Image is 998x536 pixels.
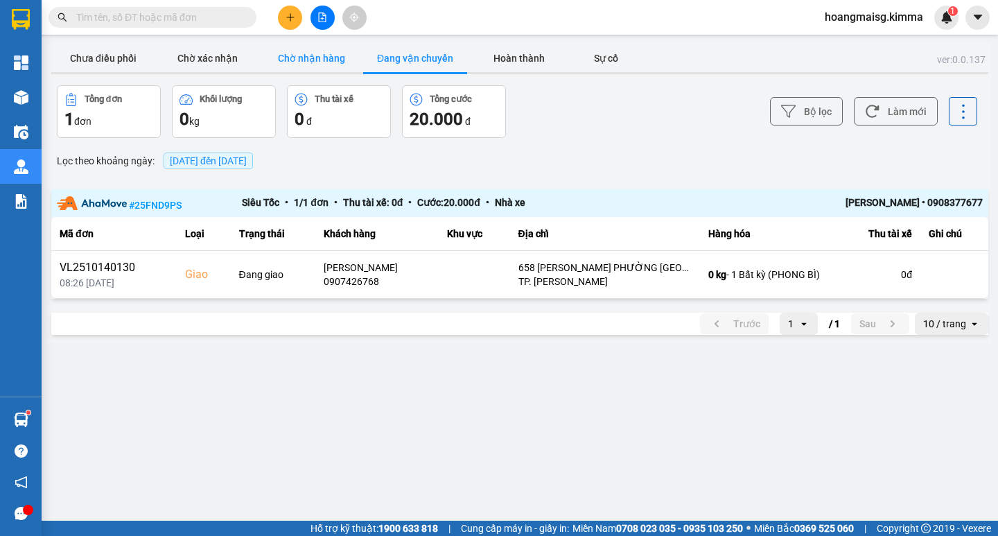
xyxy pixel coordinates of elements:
[15,476,28,489] span: notification
[324,261,430,275] div: [PERSON_NAME]
[518,261,692,275] div: 658 [PERSON_NAME] PHƯỜNG [GEOGRAPHIC_DATA]
[864,521,866,536] span: |
[410,108,498,130] div: đ
[921,524,931,533] span: copyright
[923,317,966,331] div: 10 / trang
[76,10,240,25] input: Tìm tên, số ĐT hoặc mã đơn
[180,110,189,129] span: 0
[969,318,980,329] svg: open
[310,6,335,30] button: file-add
[14,125,28,139] img: warehouse-icon
[410,110,463,129] span: 20.000
[259,44,363,72] button: Chờ nhận hàng
[972,11,984,24] span: caret-down
[310,521,438,536] span: Hỗ trợ kỹ thuật:
[170,155,247,166] span: 15/10/2025 đến 15/10/2025
[12,9,30,30] img: logo-vxr
[57,85,161,138] button: Tổng đơn1đơn
[448,521,450,536] span: |
[295,110,304,129] span: 0
[480,197,495,208] span: •
[60,276,168,290] div: 08:26 [DATE]
[51,44,155,72] button: Chưa điều phối
[746,526,751,531] span: ⚪️
[239,268,308,282] div: Đang giao
[616,523,743,534] strong: 0708 023 035 - 0935 103 250
[854,97,938,126] button: Làm mới
[242,195,798,212] div: Siêu Tốc 1 / 1 đơn Thu tài xế: 0 đ Cước: 20.000 đ Nhà xe
[378,523,438,534] strong: 1900 633 818
[510,217,700,251] th: Địa chỉ
[708,269,726,280] span: 0 kg
[770,97,843,126] button: Bộ lọc
[847,268,912,282] div: 0 đ
[185,266,222,283] div: Giao
[349,12,359,22] span: aim
[51,217,177,251] th: Mã đơn
[15,507,28,520] span: message
[58,12,67,22] span: search
[57,196,127,210] img: partner-logo
[794,523,854,534] strong: 0369 525 060
[14,55,28,70] img: dashboard-icon
[700,217,839,251] th: Hàng hóa
[754,521,854,536] span: Miền Bắc
[287,85,391,138] button: Thu tài xế0 đ
[518,275,692,288] div: TP. [PERSON_NAME]
[847,225,912,242] div: Thu tài xế
[164,153,253,169] span: [DATE] đến [DATE]
[851,313,909,334] button: next page. current page 1 / 1
[403,197,417,208] span: •
[85,94,122,104] div: Tổng đơn
[968,317,969,331] input: Selected 10 / trang.
[278,6,302,30] button: plus
[14,194,28,209] img: solution-icon
[60,259,168,276] div: VL2510140130
[317,12,327,22] span: file-add
[948,6,958,16] sup: 1
[129,199,182,210] span: # 25FND9PS
[231,217,316,251] th: Trạng thái
[461,521,569,536] span: Cung cấp máy in - giấy in:
[315,217,439,251] th: Khách hàng
[329,197,343,208] span: •
[798,318,809,329] svg: open
[64,108,153,130] div: đơn
[342,6,367,30] button: aim
[965,6,990,30] button: caret-down
[467,44,571,72] button: Hoàn thành
[14,90,28,105] img: warehouse-icon
[172,85,276,138] button: Khối lượng0kg
[14,413,28,427] img: warehouse-icon
[177,217,231,251] th: Loại
[708,268,830,282] div: - 1 Bất kỳ (PHONG BÌ)
[324,275,430,288] div: 0907426768
[180,108,268,130] div: kg
[15,444,28,458] span: question-circle
[363,44,467,72] button: Đang vận chuyển
[279,197,294,208] span: •
[200,94,242,104] div: Khối lượng
[26,410,30,415] sup: 1
[57,153,155,168] span: Lọc theo khoảng ngày :
[798,195,983,212] div: [PERSON_NAME] • 0908377677
[64,110,74,129] span: 1
[829,315,840,332] span: / 1
[572,521,743,536] span: Miền Nam
[950,6,955,16] span: 1
[402,85,506,138] button: Tổng cước20.000 đ
[814,8,934,26] span: hoangmaisg.kimma
[315,94,353,104] div: Thu tài xế
[700,313,769,334] button: previous page. current page 1 / 1
[940,11,953,24] img: icon-new-feature
[430,94,472,104] div: Tổng cước
[439,217,509,251] th: Khu vực
[571,44,640,72] button: Sự cố
[286,12,295,22] span: plus
[788,317,794,331] div: 1
[14,159,28,174] img: warehouse-icon
[155,44,259,72] button: Chờ xác nhận
[295,108,383,130] div: đ
[920,217,988,251] th: Ghi chú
